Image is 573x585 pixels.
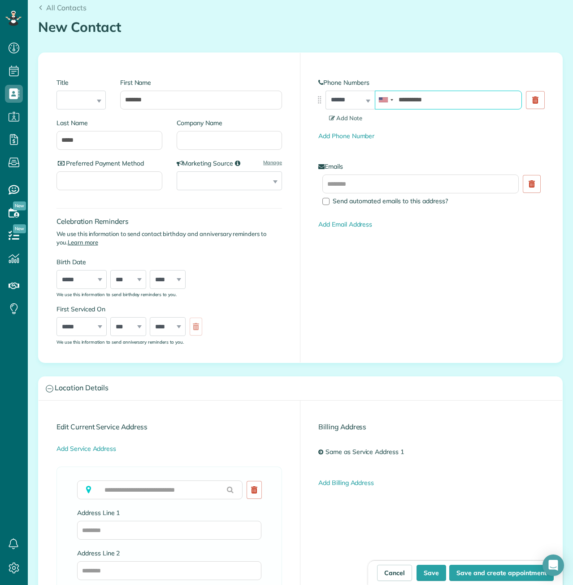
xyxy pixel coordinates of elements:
[375,91,396,109] div: United States: +1
[417,565,446,581] button: Save
[318,220,372,228] a: Add Email Address
[38,2,87,13] a: All Contacts
[318,78,544,87] label: Phone Numbers
[46,3,87,12] span: All Contacts
[56,305,207,314] label: First Serviced On
[56,445,116,453] a: Add Service Address
[449,565,554,581] button: Save and create appointment
[333,197,448,205] span: Send automated emails to this address?
[39,377,562,400] a: Location Details
[56,118,162,127] label: Last Name
[56,230,282,247] p: We use this information to send contact birthday and anniversary reminders to you.
[177,159,282,168] label: Marketing Source
[177,118,282,127] label: Company Name
[56,423,282,431] h4: Edit Current Service Address
[56,339,184,345] sub: We use this information to send anniversary reminders to you.
[13,224,26,233] span: New
[13,201,26,210] span: New
[318,132,374,140] a: Add Phone Number
[377,565,412,581] a: Cancel
[543,554,564,576] div: Open Intercom Messenger
[318,423,544,431] h4: Billing Address
[263,159,282,166] a: Manage
[77,508,261,517] label: Address Line 1
[120,78,282,87] label: First Name
[56,159,162,168] label: Preferred Payment Method
[77,549,261,558] label: Address Line 2
[318,479,374,487] a: Add Billing Address
[68,239,98,246] a: Learn more
[56,258,207,266] label: Birth Date
[56,218,282,225] h4: Celebration Reminders
[315,95,324,105] img: drag_indicator-119b368615184ecde3eda3c64c821f6cf29d3e2b97b89ee44bc31753036683e5.png
[323,444,411,460] a: Same as Service Address 1
[329,114,362,122] span: Add Note
[38,20,563,35] h1: New Contact
[56,292,177,297] sub: We use this information to send birthday reminders to you.
[318,162,544,171] label: Emails
[56,78,106,87] label: Title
